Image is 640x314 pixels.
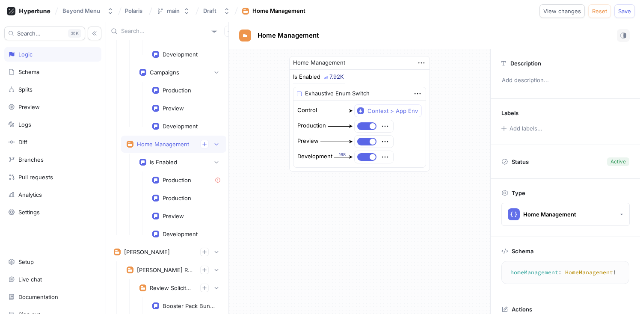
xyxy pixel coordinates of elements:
p: Add description... [498,73,633,88]
div: Home Management [523,211,576,218]
div: Pull requests [18,174,53,181]
div: Add labels... [510,126,542,131]
div: Live chat [18,276,42,283]
div: Active [610,158,626,166]
div: Preview [297,137,319,145]
div: 168 [334,151,351,158]
span: Polaris [125,8,142,14]
div: Splits [18,86,33,93]
div: Production [163,177,191,184]
div: Beyond Menu [62,7,100,15]
div: Preview [18,104,40,110]
div: Preview [163,213,184,219]
button: Home Management [501,203,630,226]
div: Settings [18,209,40,216]
button: Add labels... [498,123,545,134]
button: Context > App Env [354,104,422,117]
span: Search... [17,31,41,36]
div: Setup [18,258,34,265]
div: Home Management [293,59,345,67]
span: Reset [592,9,607,14]
div: Diff [18,139,27,145]
div: [PERSON_NAME] Reputation Management [137,267,193,273]
div: Campaigns [150,69,179,76]
button: main [153,4,193,18]
p: Description [510,60,541,67]
div: Review Solicitation [150,284,193,291]
div: Development [163,231,198,237]
p: Actions [512,306,532,313]
a: Documentation [4,290,101,304]
p: Status [512,156,529,168]
div: Logs [18,121,31,128]
span: Home Management [258,32,319,39]
div: Documentation [18,293,58,300]
div: Branches [18,156,44,163]
p: Type [512,190,525,196]
textarea: homeManagement: HomeManagement! [505,265,625,280]
div: Exhaustive Enum Switch [305,89,370,98]
button: Beyond Menu [59,4,117,18]
div: K [68,29,81,38]
div: main [167,7,180,15]
div: Home Management [252,7,305,15]
div: Development [163,51,198,58]
div: Context > App Env [367,107,418,115]
div: Development [297,152,332,161]
div: Booster Pack Bundle Restriction Enabled [163,302,217,309]
div: Draft [203,7,216,15]
div: Schema [18,68,39,75]
span: View changes [543,9,581,14]
div: Analytics [18,191,42,198]
div: Logic [18,51,33,58]
div: Production [163,195,191,201]
input: Search... [121,27,208,36]
button: Reset [588,4,611,18]
div: 7.92K [329,74,344,80]
div: Home Management [137,141,189,148]
p: Schema [512,248,533,255]
button: Search...K [4,27,85,40]
button: Save [614,4,635,18]
div: [PERSON_NAME] [124,249,170,255]
div: Control [297,106,317,115]
p: Labels [501,110,519,116]
button: View changes [539,4,585,18]
div: Development [163,123,198,130]
div: Preview [163,105,184,112]
div: Is Enabled [150,159,177,166]
div: Production [163,87,191,94]
div: Production [297,121,326,130]
div: Is Enabled [293,74,320,80]
button: Draft [200,4,234,18]
span: Save [618,9,631,14]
